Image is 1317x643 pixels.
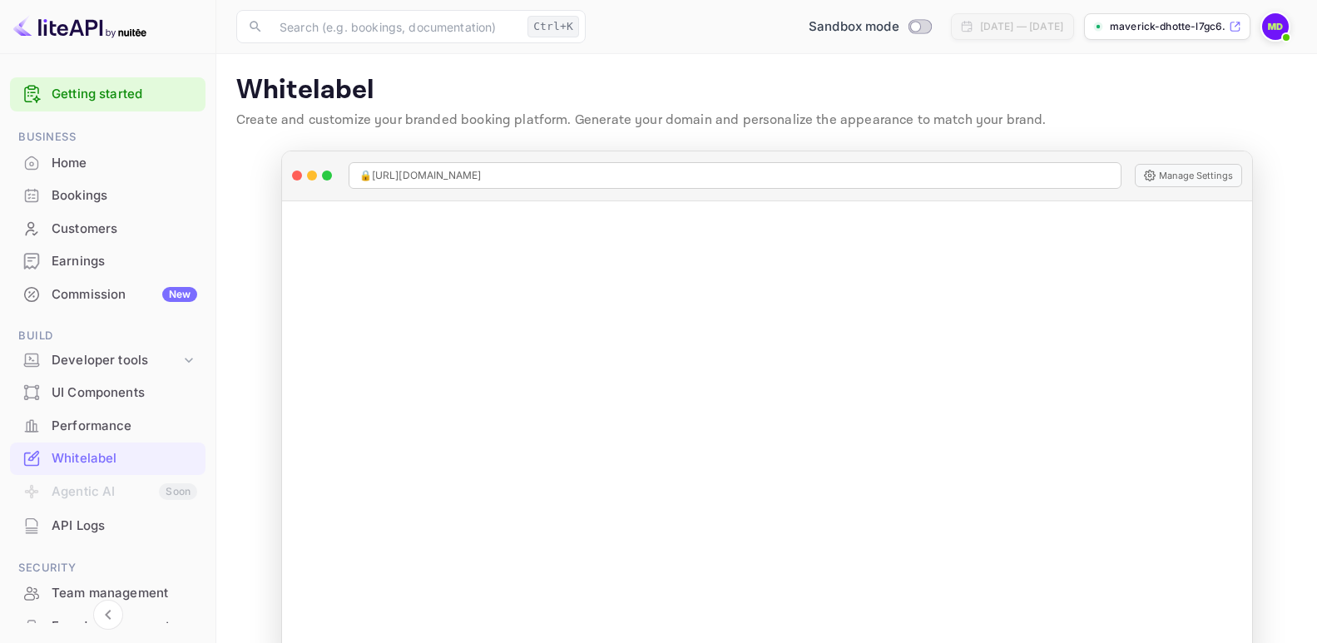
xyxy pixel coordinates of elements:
div: Developer tools [10,346,205,375]
div: CommissionNew [10,279,205,311]
a: UI Components [10,377,205,408]
a: Getting started [52,85,197,104]
p: Create and customize your branded booking platform. Generate your domain and personalize the appe... [236,111,1297,131]
div: Fraud management [52,617,197,636]
div: Getting started [10,77,205,111]
input: Search (e.g. bookings, documentation) [270,10,521,43]
span: Business [10,128,205,146]
a: Whitelabel [10,443,205,473]
p: maverick-dhotte-l7gc6.... [1110,19,1225,34]
div: New [162,287,197,302]
div: Commission [52,285,197,304]
a: Bookings [10,180,205,210]
a: API Logs [10,510,205,541]
span: Build [10,327,205,345]
button: Collapse navigation [93,600,123,630]
div: API Logs [52,517,197,536]
a: Team management [10,577,205,608]
div: API Logs [10,510,205,542]
div: Earnings [10,245,205,278]
a: CommissionNew [10,279,205,309]
div: UI Components [10,377,205,409]
a: Home [10,147,205,178]
div: Performance [52,417,197,436]
div: Switch to Production mode [802,17,938,37]
a: Customers [10,213,205,244]
div: Whitelabel [10,443,205,475]
div: UI Components [52,383,197,403]
div: Customers [52,220,197,239]
div: Team management [52,584,197,603]
div: Team management [10,577,205,610]
div: Bookings [10,180,205,212]
span: Security [10,559,205,577]
div: Bookings [52,186,197,205]
div: [DATE] — [DATE] [980,19,1063,34]
a: Performance [10,410,205,441]
div: Home [10,147,205,180]
div: Performance [10,410,205,443]
a: Fraud management [10,611,205,641]
div: Whitelabel [52,449,197,468]
img: LiteAPI logo [13,13,146,40]
img: Maverick Dhotte [1262,13,1289,40]
p: Whitelabel [236,74,1297,107]
span: 🔒 [URL][DOMAIN_NAME] [359,168,482,183]
div: Customers [10,213,205,245]
div: Earnings [52,252,197,271]
div: Ctrl+K [527,16,579,37]
button: Manage Settings [1135,164,1242,187]
span: Sandbox mode [809,17,899,37]
a: Earnings [10,245,205,276]
div: Developer tools [52,351,181,370]
div: Home [52,154,197,173]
